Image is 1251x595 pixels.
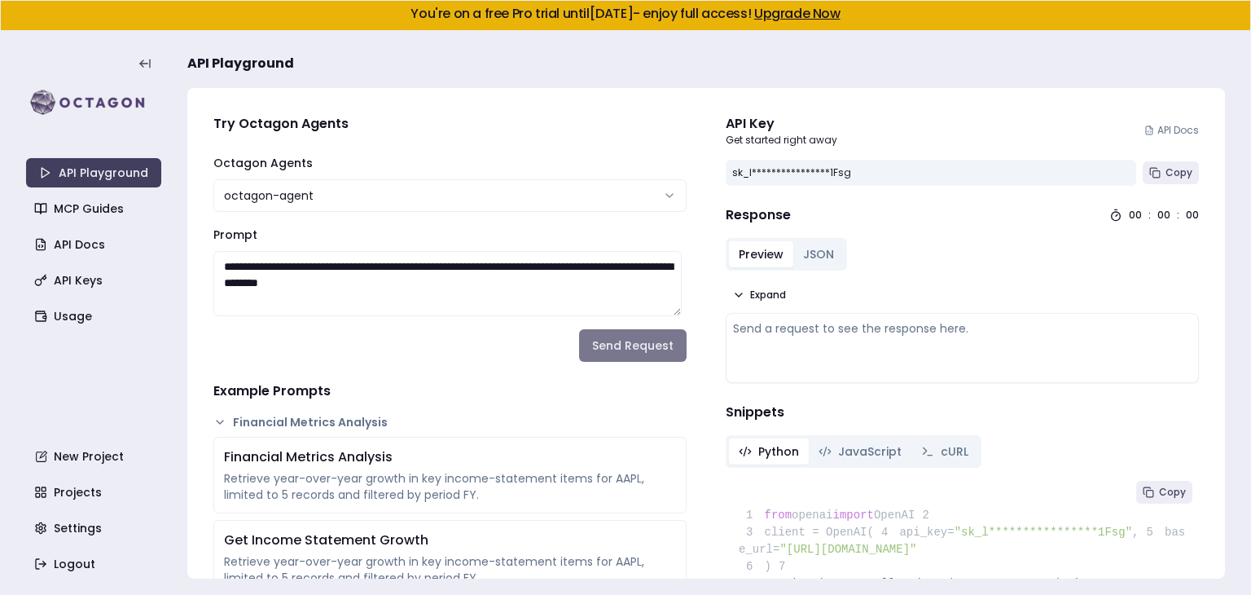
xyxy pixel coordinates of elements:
button: Preview [729,241,793,267]
span: Copy [1165,166,1192,179]
a: API Keys [28,266,163,295]
div: 00 [1186,209,1199,222]
h4: Example Prompts [213,381,687,401]
img: logo-rect-yK7x_WSZ.svg [26,86,161,119]
span: api_key= [899,526,954,539]
div: Retrieve year-over-year growth in key income-statement items for AAPL, limited to 5 records and f... [224,553,676,586]
a: API Docs [1144,124,1199,137]
div: : [1148,209,1151,222]
span: 5 [1139,524,1165,541]
span: from [765,509,792,522]
a: Logout [28,549,163,579]
div: : [1177,209,1179,222]
span: 1 [739,507,765,524]
span: 4 [874,524,900,541]
button: Send Request [579,329,687,362]
a: New Project [28,442,163,471]
div: API Key [726,114,837,134]
label: Prompt [213,227,257,243]
span: Copy [1159,486,1186,499]
a: API Docs [28,230,163,259]
span: Expand [750,289,786,302]
h4: Response [726,205,791,225]
span: import [833,509,874,522]
div: Get Income Statement Growth [224,531,676,550]
span: "[URL][DOMAIN_NAME]" [779,543,916,556]
span: cURL [941,443,968,460]
a: Usage [28,302,163,331]
label: Octagon Agents [213,155,313,171]
span: OpenAI [874,509,915,522]
div: 00 [1157,209,1170,222]
button: Financial Metrics Analysis [213,414,687,430]
div: Financial Metrics Analysis [224,447,676,467]
h5: You're on a free Pro trial until [DATE] - enjoy full access! [14,7,1237,20]
button: Copy [1136,481,1192,504]
h4: Try Octagon Agents [213,114,687,134]
div: Send a request to see the response here. [733,320,1192,337]
a: API Playground [26,158,161,187]
span: JavaScript [838,443,902,460]
span: client = OpenAI( [739,526,874,539]
span: ) [739,560,771,573]
button: Copy [1143,161,1199,184]
span: openai [792,509,832,522]
span: , [1132,526,1139,539]
a: Upgrade Now [754,4,841,23]
button: Expand [726,284,792,306]
button: JSON [793,241,844,267]
span: API Playground [187,54,294,73]
span: 3 [739,524,765,541]
span: 6 [739,558,765,575]
a: Projects [28,478,163,507]
span: 7 [771,558,797,575]
a: MCP Guides [28,194,163,223]
span: # Make the API call using the responses endpoint [765,577,1093,590]
a: Settings [28,513,163,543]
span: 2 [915,507,941,524]
p: Get started right away [726,134,837,147]
div: Retrieve year-over-year growth in key income-statement items for AAPL, limited to 5 records and f... [224,470,676,503]
div: 00 [1129,209,1142,222]
span: Python [758,443,799,460]
span: 8 [739,575,765,593]
h4: Snippets [726,403,1199,422]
